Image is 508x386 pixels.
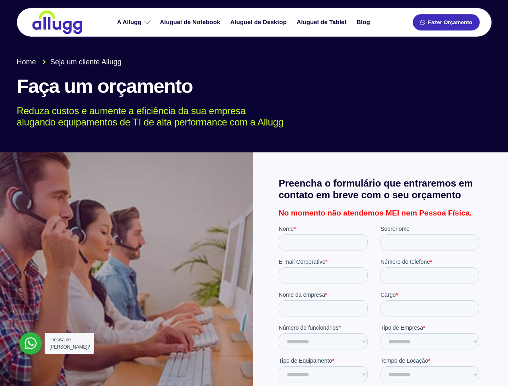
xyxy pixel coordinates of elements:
a: Aluguel de Tablet [293,15,353,29]
p: Reduza custos e aumente a eficiência da sua empresa alugando equipamentos de TI de alta performan... [17,105,480,129]
a: Blog [352,15,376,29]
h2: Preencha o formulário que entraremos em contato em breve com o seu orçamento [279,178,482,201]
span: Fazer Orçamento [428,20,472,25]
span: Precisa de [PERSON_NAME]? [49,337,90,350]
h1: Faça um orçamento [17,76,492,97]
span: Seja um cliente Allugg [48,57,121,68]
a: Aluguel de Notebook [156,15,226,29]
a: A Allugg [113,15,156,29]
a: Aluguel de Desktop [226,15,293,29]
img: locação de TI é Allugg [31,10,83,35]
p: No momento não atendemos MEI nem Pessoa Física. [279,209,482,217]
span: Home [17,57,36,68]
a: Fazer Orçamento [413,14,479,31]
